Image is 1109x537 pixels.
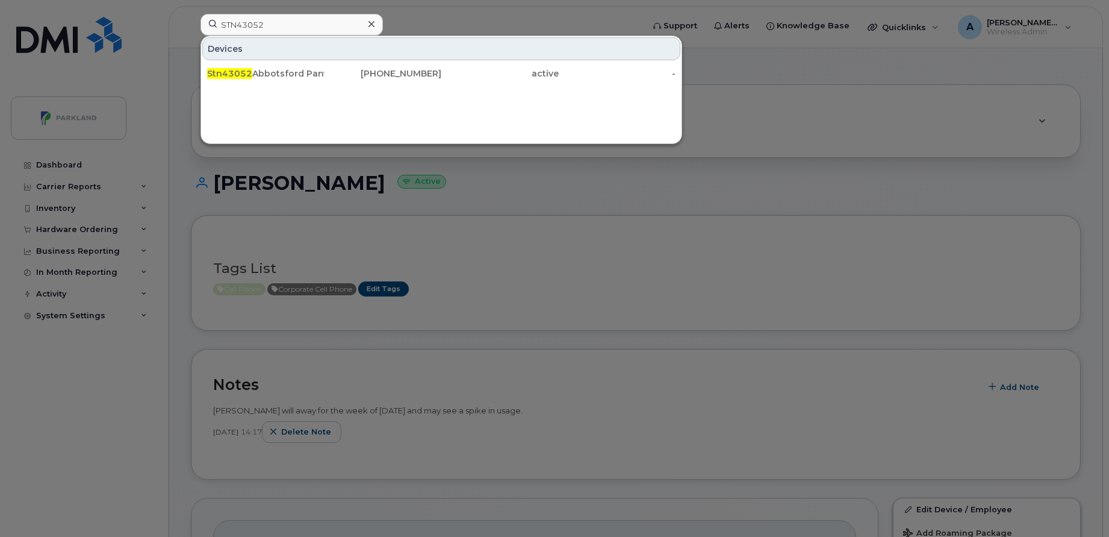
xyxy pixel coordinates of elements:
div: - [559,68,676,80]
div: [PHONE_NUMBER] [325,68,442,80]
span: Stn43052 [207,68,252,79]
a: Stn43052Abbotsford Pantry[PHONE_NUMBER]active- [202,63,680,84]
div: active [441,68,559,80]
div: Abbotsford Pantry [207,68,325,80]
div: Devices [202,37,680,60]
